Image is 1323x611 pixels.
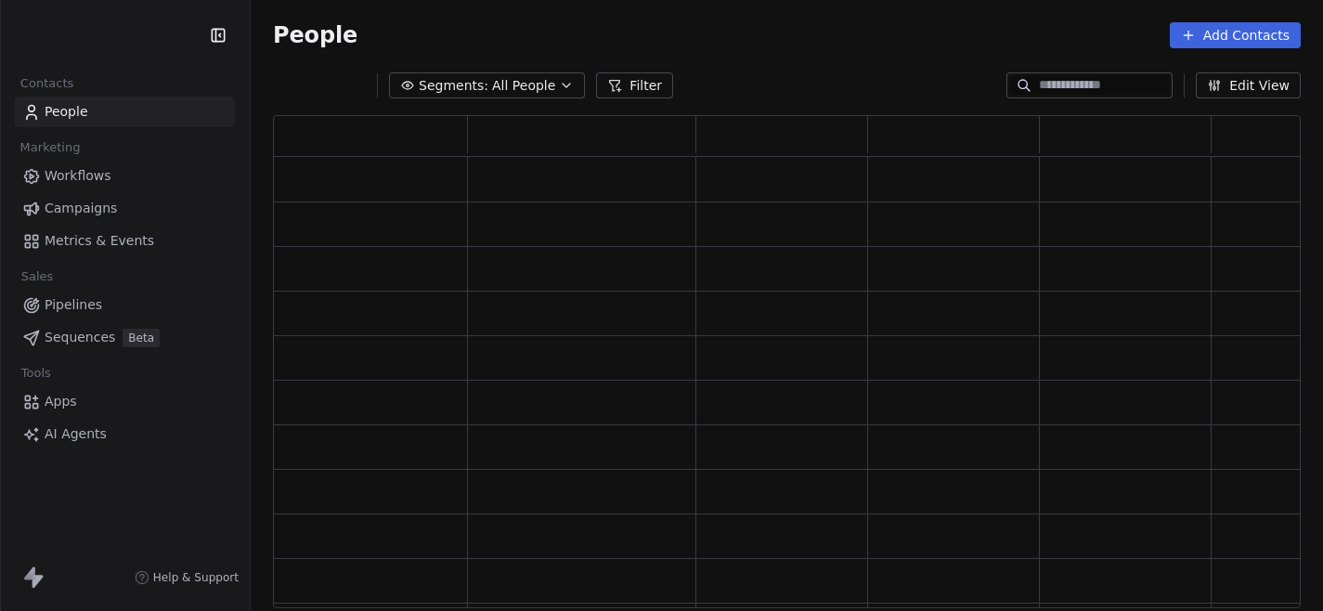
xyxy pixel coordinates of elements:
[12,134,88,162] span: Marketing
[15,161,235,191] a: Workflows
[45,392,77,411] span: Apps
[45,231,154,251] span: Metrics & Events
[45,102,88,122] span: People
[12,70,82,97] span: Contacts
[15,386,235,417] a: Apps
[273,21,357,49] span: People
[15,322,235,353] a: SequencesBeta
[45,424,107,444] span: AI Agents
[135,570,239,585] a: Help & Support
[1196,72,1301,98] button: Edit View
[15,419,235,449] a: AI Agents
[1170,22,1301,48] button: Add Contacts
[13,263,61,291] span: Sales
[15,290,235,320] a: Pipelines
[13,359,58,387] span: Tools
[492,76,555,96] span: All People
[15,226,235,256] a: Metrics & Events
[45,295,102,315] span: Pipelines
[15,193,235,224] a: Campaigns
[153,570,239,585] span: Help & Support
[596,72,673,98] button: Filter
[123,329,160,347] span: Beta
[45,166,111,186] span: Workflows
[15,97,235,127] a: People
[419,76,488,96] span: Segments:
[45,328,115,347] span: Sequences
[45,199,117,218] span: Campaigns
